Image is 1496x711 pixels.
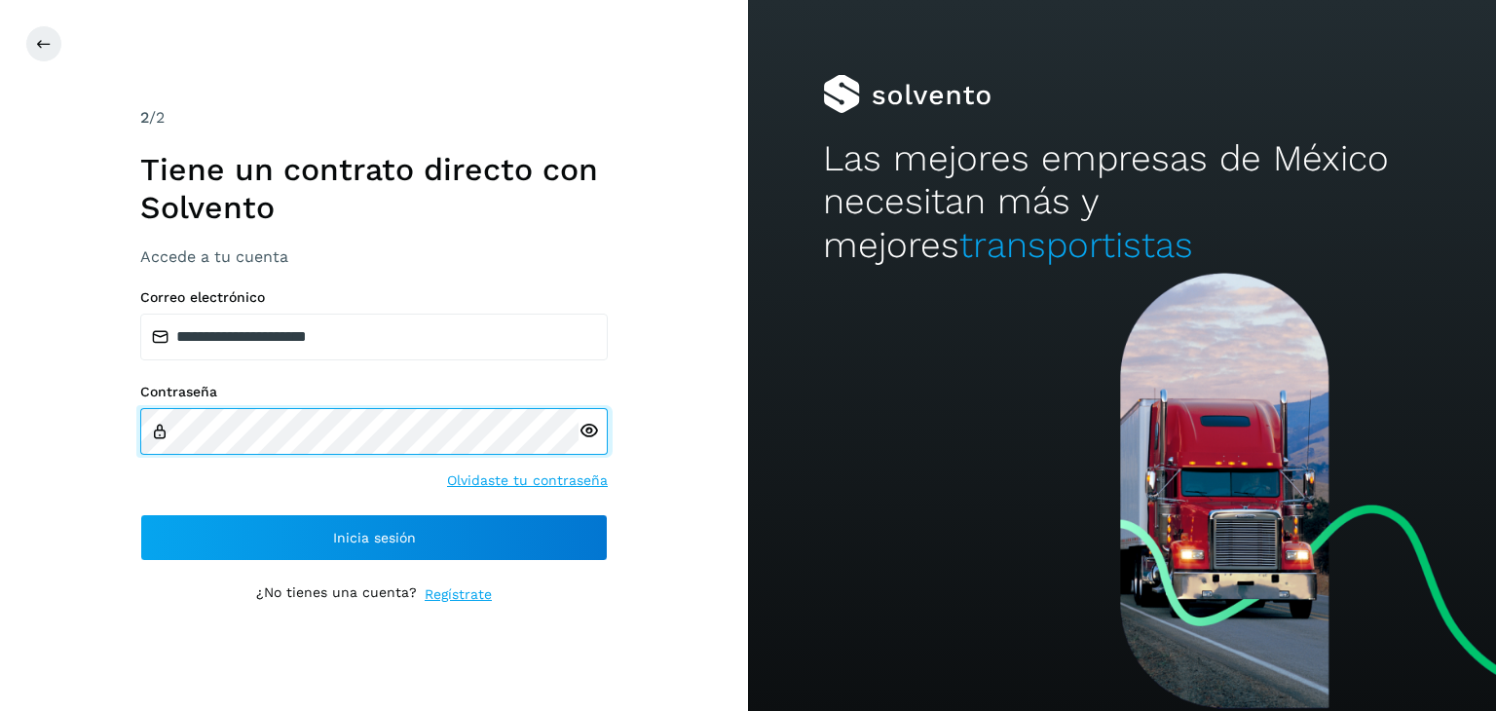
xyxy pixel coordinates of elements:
a: Regístrate [425,584,492,605]
div: /2 [140,106,608,130]
span: Inicia sesión [333,531,416,544]
p: ¿No tienes una cuenta? [256,584,417,605]
span: 2 [140,108,149,127]
span: transportistas [959,224,1193,266]
a: Olvidaste tu contraseña [447,470,608,491]
h3: Accede a tu cuenta [140,247,608,266]
h1: Tiene un contrato directo con Solvento [140,151,608,226]
label: Correo electrónico [140,289,608,306]
button: Inicia sesión [140,514,608,561]
label: Contraseña [140,384,608,400]
h2: Las mejores empresas de México necesitan más y mejores [823,137,1421,267]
